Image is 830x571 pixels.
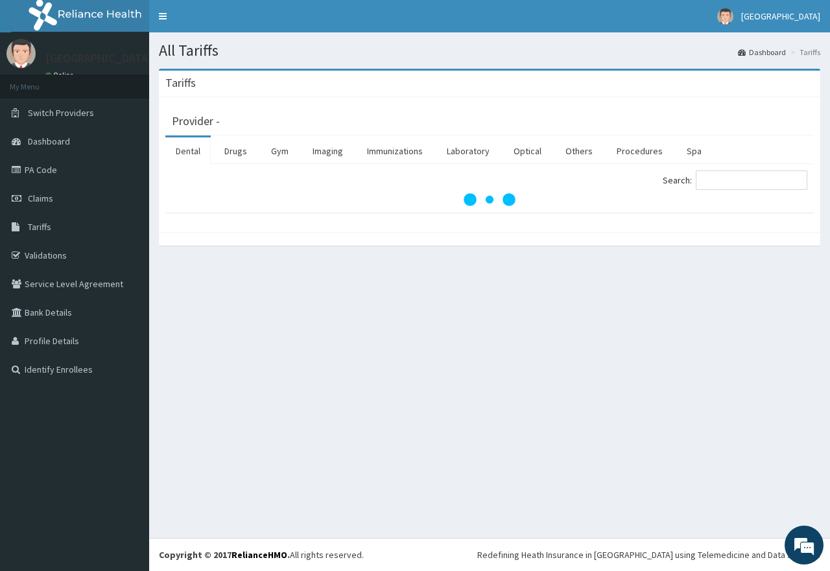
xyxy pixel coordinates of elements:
svg: audio-loading [464,174,516,226]
strong: Copyright © 2017 . [159,549,290,561]
span: Dashboard [28,135,70,147]
a: RelianceHMO [231,549,287,561]
a: Optical [503,137,552,165]
a: Immunizations [357,137,433,165]
input: Search: [696,170,807,190]
a: Dashboard [738,47,786,58]
h3: Tariffs [165,77,196,89]
div: Redefining Heath Insurance in [GEOGRAPHIC_DATA] using Telemedicine and Data Science! [477,548,820,561]
a: Imaging [302,137,353,165]
label: Search: [663,170,807,190]
a: Procedures [606,137,673,165]
span: Claims [28,192,53,204]
span: [GEOGRAPHIC_DATA] [741,10,820,22]
span: Switch Providers [28,107,94,119]
a: Drugs [214,137,257,165]
h1: All Tariffs [159,42,820,59]
a: Others [555,137,603,165]
span: Tariffs [28,221,51,233]
a: Online [45,71,77,80]
a: Spa [676,137,712,165]
footer: All rights reserved. [149,538,830,571]
a: Laboratory [436,137,500,165]
a: Gym [261,137,299,165]
img: User Image [717,8,733,25]
li: Tariffs [787,47,820,58]
p: [GEOGRAPHIC_DATA] [45,52,152,64]
a: Dental [165,137,211,165]
img: User Image [6,39,36,68]
h3: Provider - [172,115,220,127]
